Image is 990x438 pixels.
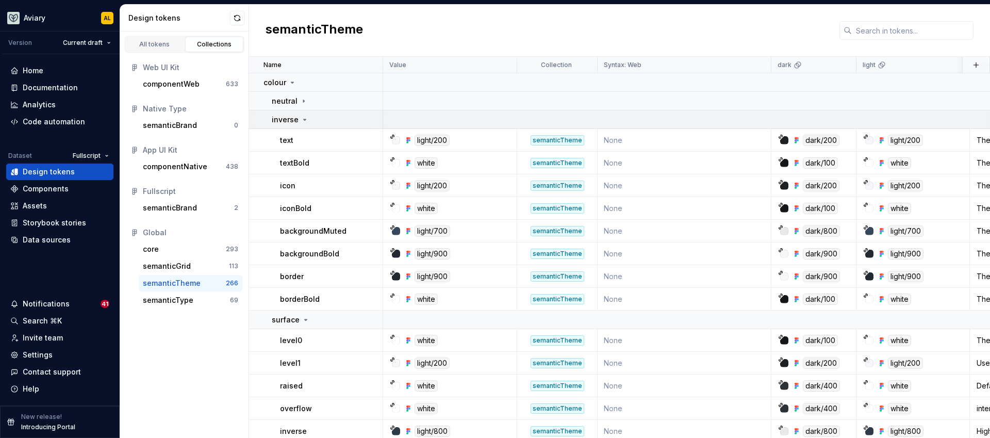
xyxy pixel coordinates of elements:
[8,152,32,160] div: Dataset
[280,249,339,259] p: backgroundBold
[23,218,86,228] div: Storybook stories
[6,296,113,312] button: Notifications41
[531,358,584,368] div: semanticTheme
[531,249,584,259] div: semanticTheme
[143,79,200,89] div: componentWeb
[280,294,320,304] p: borderBold
[139,292,242,309] a: semanticType69
[23,66,43,76] div: Home
[143,62,238,73] div: Web UI Kit
[6,313,113,329] button: Search ⌘K
[598,129,771,152] td: None
[803,135,839,146] div: dark/200
[803,358,839,369] div: dark/200
[280,335,302,346] p: level0
[415,157,438,169] div: white
[143,120,197,131] div: semanticBrand
[531,226,584,236] div: semanticTheme
[143,145,238,155] div: App UI Kit
[531,203,584,214] div: semanticTheme
[143,161,207,172] div: componentNative
[415,203,438,214] div: white
[6,79,113,96] a: Documentation
[280,181,295,191] p: icon
[803,157,838,169] div: dark/100
[139,158,242,175] button: componentNative438
[23,83,78,93] div: Documentation
[23,333,63,343] div: Invite team
[23,167,75,177] div: Design tokens
[415,248,450,259] div: light/900
[139,258,242,274] button: semanticGrid113
[23,235,71,245] div: Data sources
[143,261,191,271] div: semanticGrid
[888,426,923,437] div: light/800
[23,350,53,360] div: Settings
[888,135,923,146] div: light/200
[58,36,115,50] button: Current draft
[598,265,771,288] td: None
[139,241,242,257] button: core293
[888,225,923,237] div: light/700
[189,40,240,48] div: Collections
[778,61,791,69] p: dark
[21,423,75,431] p: Introducing Portal
[415,225,450,237] div: light/700
[888,271,923,282] div: light/900
[803,225,840,237] div: dark/800
[888,403,911,414] div: white
[803,271,840,282] div: dark/900
[415,403,438,414] div: white
[280,271,304,282] p: border
[68,149,113,163] button: Fullscript
[143,186,238,197] div: Fullscript
[23,299,70,309] div: Notifications
[6,62,113,79] a: Home
[143,278,201,288] div: semanticTheme
[272,115,299,125] p: inverse
[531,271,584,282] div: semanticTheme
[104,14,111,22] div: AL
[6,381,113,397] button: Help
[415,426,450,437] div: light/800
[415,294,438,305] div: white
[6,198,113,214] a: Assets
[531,335,584,346] div: semanticTheme
[6,164,113,180] a: Design tokens
[888,180,923,191] div: light/200
[272,315,300,325] p: surface
[234,121,238,129] div: 0
[6,232,113,248] a: Data sources
[139,117,242,134] a: semanticBrand0
[415,380,438,392] div: white
[6,330,113,346] a: Invite team
[129,40,180,48] div: All tokens
[888,358,923,369] div: light/200
[8,39,32,47] div: Version
[280,158,309,168] p: textBold
[598,352,771,375] td: None
[73,152,101,160] span: Fullscript
[531,403,584,414] div: semanticTheme
[23,316,62,326] div: Search ⌘K
[531,381,584,391] div: semanticTheme
[888,335,911,346] div: white
[263,61,282,69] p: Name
[280,358,301,368] p: level1
[415,335,438,346] div: white
[598,197,771,220] td: None
[226,245,238,253] div: 293
[888,157,911,169] div: white
[803,203,838,214] div: dark/100
[280,203,311,214] p: iconBold
[598,152,771,174] td: None
[21,413,62,421] p: New release!
[888,248,923,259] div: light/900
[415,135,450,146] div: light/200
[143,104,238,114] div: Native Type
[541,61,572,69] p: Collection
[226,163,238,171] div: 438
[389,61,406,69] p: Value
[531,158,584,168] div: semanticTheme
